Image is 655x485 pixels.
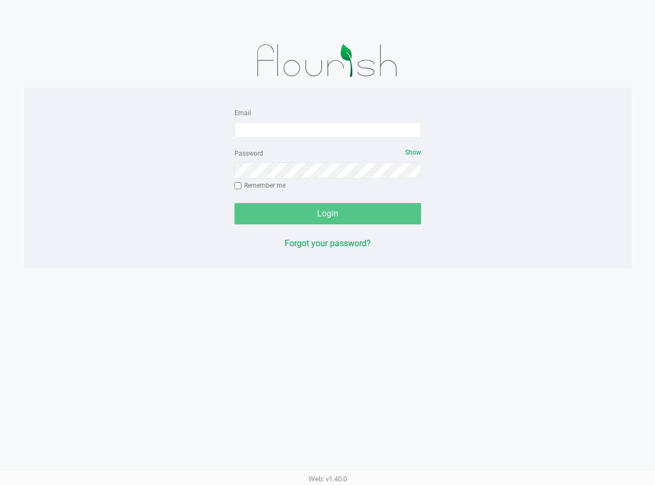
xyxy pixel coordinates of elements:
[405,149,421,156] span: Show
[309,475,347,483] span: Web: v1.40.0
[285,237,371,250] button: Forgot your password?
[234,181,286,190] label: Remember me
[234,149,263,158] label: Password
[234,182,242,190] input: Remember me
[234,108,251,118] label: Email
